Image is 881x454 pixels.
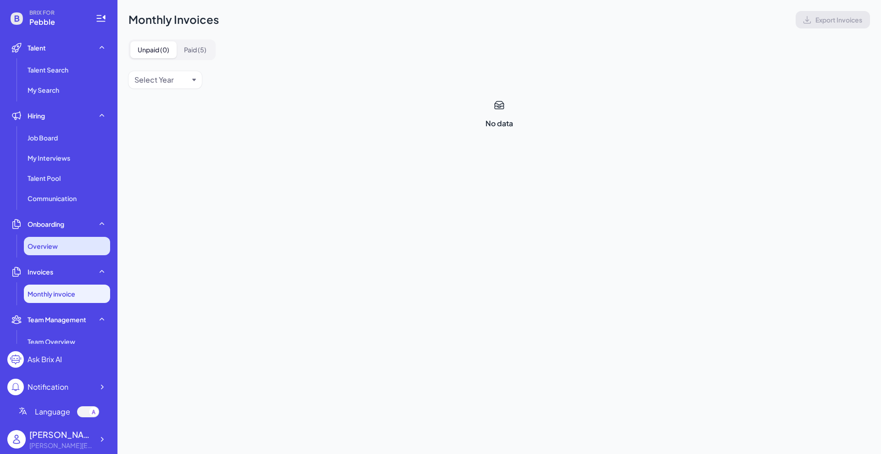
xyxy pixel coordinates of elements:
span: My Interviews [28,153,70,163]
button: Select Year [134,74,189,85]
span: Team Overview [28,337,75,346]
span: Overview [28,241,58,251]
div: Ask Brix AI [28,354,62,365]
div: Select Year [134,74,174,85]
div: Notification [28,381,68,392]
div: No data [485,118,513,129]
span: Talent Pool [28,174,61,183]
span: BRIX FOR [29,9,84,17]
span: Communication [28,194,77,203]
span: Talent Search [28,65,68,74]
span: Onboarding [28,219,64,229]
span: Language [35,406,70,417]
div: shruthi@pebblelife.com [29,441,94,450]
button: Paid (5) [177,41,214,58]
img: user_logo.png [7,430,26,448]
span: Pebble [29,17,84,28]
span: Team Management [28,315,86,324]
span: My Search [28,85,59,95]
h1: Monthly Invoices [128,11,219,28]
span: Job Board [28,133,58,142]
span: Monthly invoice [28,289,75,298]
span: Hiring [28,111,45,120]
div: shruthi [29,428,94,441]
span: Talent [28,43,46,52]
button: Unpaid (0) [130,41,177,58]
span: Invoices [28,267,53,276]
